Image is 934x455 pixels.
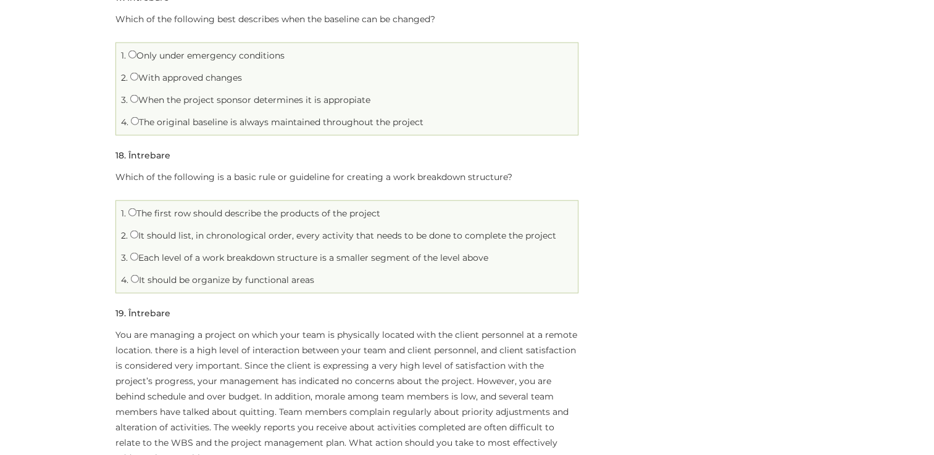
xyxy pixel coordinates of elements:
label: It should list, in chronological order, every activity that needs to be done to complete the project [130,230,556,241]
span: 4. [121,117,128,128]
label: Each level of a work breakdown structure is a smaller segment of the level above [130,252,488,263]
span: Which of the following best describes when the baseline can be changed? [115,14,435,25]
input: Only under emergency conditions [128,51,136,59]
input: Each level of a work breakdown structure is a smaller segment of the level above [130,253,138,261]
input: The first row should describe the products of the project [128,208,136,216]
input: With approved changes [130,73,138,81]
h5: . Întrebare [115,151,170,160]
span: 1. [121,208,126,219]
label: With approved changes [130,72,242,83]
label: It should be organize by functional areas [131,274,314,285]
span: 4. [121,274,128,285]
label: The first row should describe the products of the project [128,208,380,219]
span: 1. [121,50,126,61]
span: 19 [115,308,124,319]
p: Which of the following is a basic rule or guideline for creating a work breakdown structure? [115,170,578,185]
input: When the project sponsor determines it is appropiate [130,95,138,103]
span: 2. [121,230,128,241]
input: It should list, in chronological order, every activity that needs to be done to complete the project [130,231,138,239]
span: 3. [121,252,128,263]
span: 18 [115,150,124,161]
span: 2. [121,72,128,83]
input: The original baseline is always maintained throughout the project [131,117,139,125]
input: It should be organize by functional areas [131,275,139,283]
span: 3. [121,94,128,105]
label: Only under emergency conditions [128,50,285,61]
label: The original baseline is always maintained throughout the project [131,117,423,128]
h5: . Întrebare [115,309,170,318]
label: When the project sponsor determines it is appropiate [130,94,370,105]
